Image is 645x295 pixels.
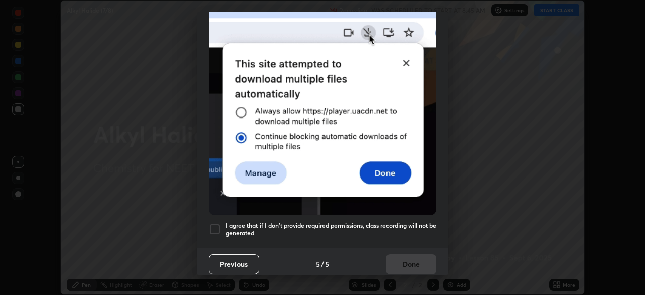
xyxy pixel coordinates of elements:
[321,259,324,269] h4: /
[226,222,436,238] h5: I agree that if I don't provide required permissions, class recording will not be generated
[325,259,329,269] h4: 5
[316,259,320,269] h4: 5
[209,254,259,274] button: Previous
